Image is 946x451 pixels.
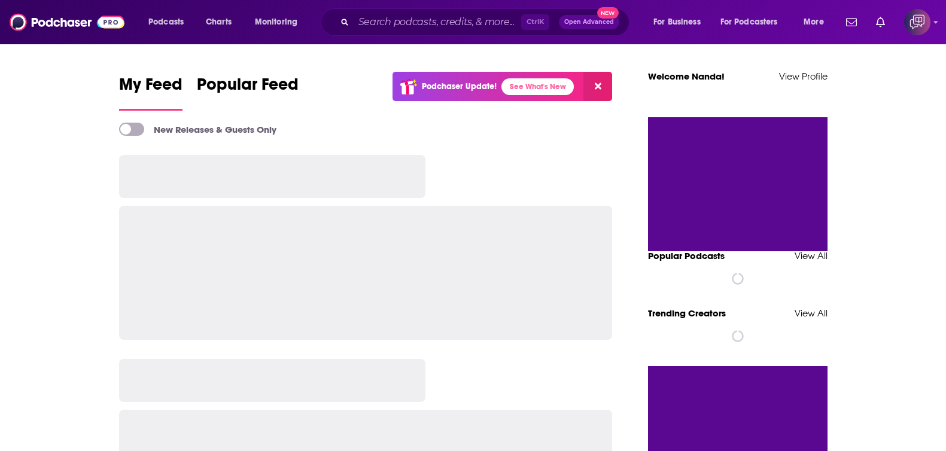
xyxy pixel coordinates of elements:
span: For Podcasters [720,14,778,31]
span: For Business [653,14,701,31]
a: View Profile [779,71,828,82]
button: open menu [140,13,199,32]
span: More [804,14,824,31]
span: Charts [206,14,232,31]
a: Show notifications dropdown [841,12,862,32]
span: Ctrl K [521,14,549,30]
span: Monitoring [255,14,297,31]
span: Logged in as corioliscompany [904,9,930,35]
p: Podchaser Update! [422,81,497,92]
a: New Releases & Guests Only [119,123,276,136]
a: Popular Podcasts [648,250,725,261]
a: My Feed [119,74,182,111]
div: Search podcasts, credits, & more... [332,8,641,36]
a: Popular Feed [197,74,299,111]
input: Search podcasts, credits, & more... [354,13,521,32]
button: open menu [795,13,839,32]
a: Welcome Nanda! [648,71,725,82]
a: Show notifications dropdown [871,12,890,32]
span: Podcasts [148,14,184,31]
button: Show profile menu [904,9,930,35]
a: View All [795,307,828,319]
span: New [597,7,619,19]
button: open menu [645,13,716,32]
img: User Profile [904,9,930,35]
a: Charts [198,13,239,32]
a: See What's New [501,78,574,95]
button: Open AdvancedNew [559,15,619,29]
span: Open Advanced [564,19,614,25]
button: open menu [713,13,795,32]
img: Podchaser - Follow, Share and Rate Podcasts [10,11,124,33]
button: open menu [247,13,313,32]
span: My Feed [119,74,182,102]
span: Popular Feed [197,74,299,102]
a: Trending Creators [648,307,726,319]
a: View All [795,250,828,261]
